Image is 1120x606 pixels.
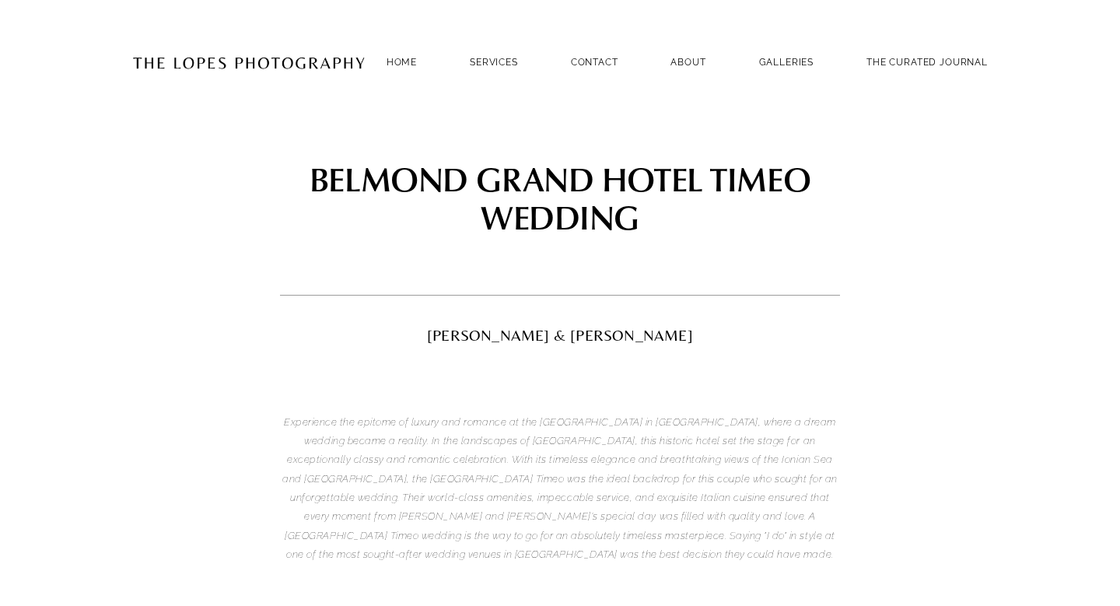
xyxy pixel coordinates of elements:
[280,328,840,343] h2: [PERSON_NAME] & [PERSON_NAME]
[866,51,988,72] a: THE CURATED JOURNAL
[470,57,518,68] a: SERVICES
[571,51,618,72] a: Contact
[280,159,840,236] h1: BELMOND GRAND HOTEL TIMEO WEDDING
[759,51,814,72] a: GALLERIES
[132,24,366,100] img: Portugal Wedding Photographer | The Lopes Photography
[387,51,417,72] a: Home
[670,51,705,72] a: ABOUT
[282,416,840,560] em: Experience the epitome of luxury and romance at the [GEOGRAPHIC_DATA] in [GEOGRAPHIC_DATA], where...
